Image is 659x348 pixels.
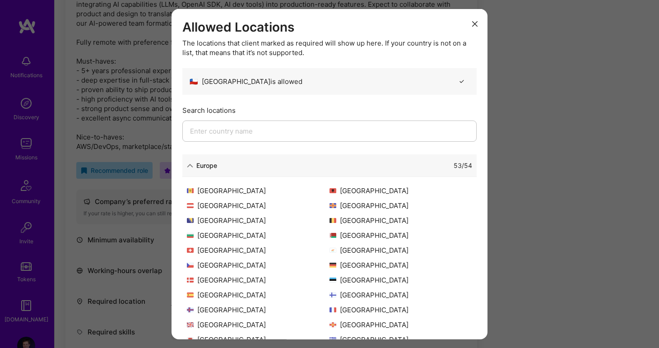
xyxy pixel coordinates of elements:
[329,335,472,344] div: [GEOGRAPHIC_DATA]
[329,275,472,285] div: [GEOGRAPHIC_DATA]
[329,337,336,342] img: Greece
[329,263,336,268] img: Germany
[329,188,336,193] img: Albania
[187,290,329,300] div: [GEOGRAPHIC_DATA]
[187,233,194,238] img: Bulgaria
[187,278,194,283] img: Denmark
[187,320,329,329] div: [GEOGRAPHIC_DATA]
[182,121,477,142] input: Enter country name
[329,278,336,283] img: Estonia
[329,260,472,270] div: [GEOGRAPHIC_DATA]
[172,9,487,339] div: modal
[187,188,194,193] img: Andorra
[187,307,194,312] img: Faroe Islands
[329,292,336,297] img: Finland
[187,203,194,208] img: Austria
[187,322,194,327] img: United Kingdom
[329,218,336,223] img: Belgium
[329,320,472,329] div: [GEOGRAPHIC_DATA]
[182,19,477,35] h3: Allowed Locations
[187,186,329,195] div: [GEOGRAPHIC_DATA]
[190,77,198,86] span: 🇨🇱
[329,322,336,327] img: Guernsey
[472,21,478,27] i: icon Close
[458,78,465,85] i: icon CheckBlack
[196,161,217,170] div: Europe
[329,201,472,210] div: [GEOGRAPHIC_DATA]
[329,305,472,315] div: [GEOGRAPHIC_DATA]
[187,246,329,255] div: [GEOGRAPHIC_DATA]
[187,218,194,223] img: Bosnia and Herzegovina
[187,231,329,240] div: [GEOGRAPHIC_DATA]
[187,263,194,268] img: Czech Republic
[182,106,477,115] div: Search locations
[187,337,194,342] img: Gibraltar
[187,305,329,315] div: [GEOGRAPHIC_DATA]
[329,231,472,240] div: [GEOGRAPHIC_DATA]
[329,248,336,253] img: Cyprus
[187,260,329,270] div: [GEOGRAPHIC_DATA]
[329,307,336,312] img: France
[190,77,302,86] div: [GEOGRAPHIC_DATA] is allowed
[187,248,194,253] img: Switzerland
[187,292,194,297] img: Spain
[329,203,336,208] img: Åland
[187,275,329,285] div: [GEOGRAPHIC_DATA]
[182,38,477,57] div: The locations that client marked as required will show up here. If your country is not on a list,...
[329,233,336,238] img: Belarus
[329,186,472,195] div: [GEOGRAPHIC_DATA]
[187,201,329,210] div: [GEOGRAPHIC_DATA]
[329,290,472,300] div: [GEOGRAPHIC_DATA]
[329,216,472,225] div: [GEOGRAPHIC_DATA]
[187,335,329,344] div: [GEOGRAPHIC_DATA]
[454,161,472,170] div: 53 / 54
[187,162,193,168] i: icon ArrowDown
[329,246,472,255] div: [GEOGRAPHIC_DATA]
[187,216,329,225] div: [GEOGRAPHIC_DATA]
